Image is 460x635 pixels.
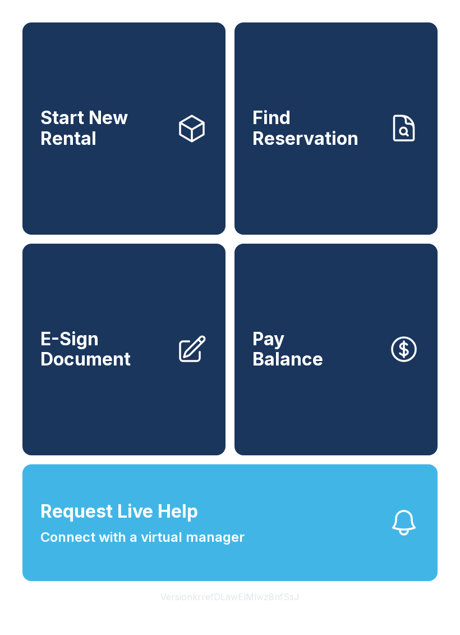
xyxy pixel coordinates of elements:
span: Find Reservation [252,108,379,149]
a: Start New Rental [22,22,226,235]
span: Pay Balance [252,329,323,370]
a: Find Reservation [234,22,438,235]
span: E-Sign Document [40,329,167,370]
button: VersionkrrefDLawElMlwz8nfSsJ [151,581,309,613]
span: Start New Rental [40,108,167,149]
button: Request Live HelpConnect with a virtual manager [22,464,438,581]
span: Request Live Help [40,498,198,525]
a: E-Sign Document [22,244,226,456]
button: PayBalance [234,244,438,456]
span: Connect with a virtual manager [40,527,245,547]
